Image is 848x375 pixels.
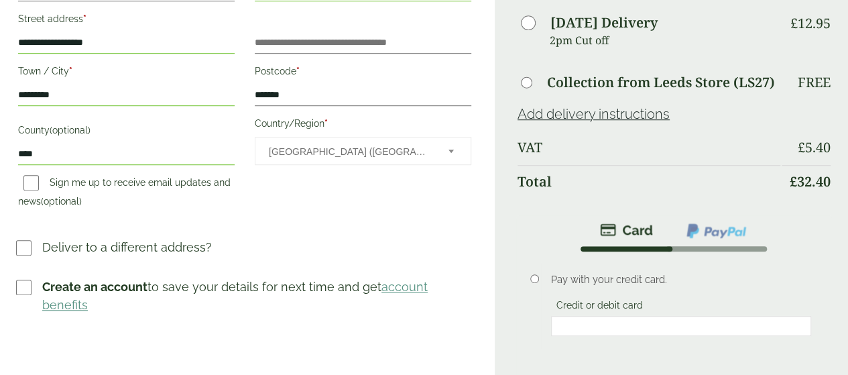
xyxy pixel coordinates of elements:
a: account benefits [42,280,428,312]
a: Add delivery instructions [518,106,670,122]
span: (optional) [50,125,90,136]
input: Sign me up to receive email updates and news(optional) [23,175,39,191]
strong: Create an account [42,280,147,294]
p: 2pm Cut off [550,30,780,50]
label: Country/Region [255,114,471,137]
label: Collection from Leeds Store (LS27) [547,76,775,89]
label: Street address [18,9,235,32]
iframe: Secure card payment input frame [555,320,808,332]
label: County [18,121,235,144]
label: Postcode [255,62,471,85]
label: Sign me up to receive email updates and news [18,177,231,211]
p: Pay with your credit card. [551,272,812,287]
img: ppcp-gateway.png [685,222,747,239]
abbr: required [69,66,72,76]
label: [DATE] Delivery [550,16,658,30]
span: £ [798,138,805,156]
label: Credit or debit card [551,300,648,315]
label: Town / City [18,62,235,85]
span: £ [790,172,797,191]
span: Country/Region [255,137,471,165]
th: Total [518,165,780,198]
abbr: required [296,66,300,76]
p: to save your details for next time and get [42,278,473,314]
bdi: 5.40 [798,138,831,156]
span: £ [790,14,798,32]
bdi: 12.95 [790,14,831,32]
bdi: 32.40 [790,172,831,191]
abbr: required [324,118,328,129]
img: stripe.png [600,222,653,238]
th: VAT [518,131,780,164]
p: Deliver to a different address? [42,238,212,256]
abbr: required [83,13,86,24]
span: (optional) [41,196,82,207]
span: United Kingdom (UK) [269,138,430,166]
p: Free [798,74,831,91]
